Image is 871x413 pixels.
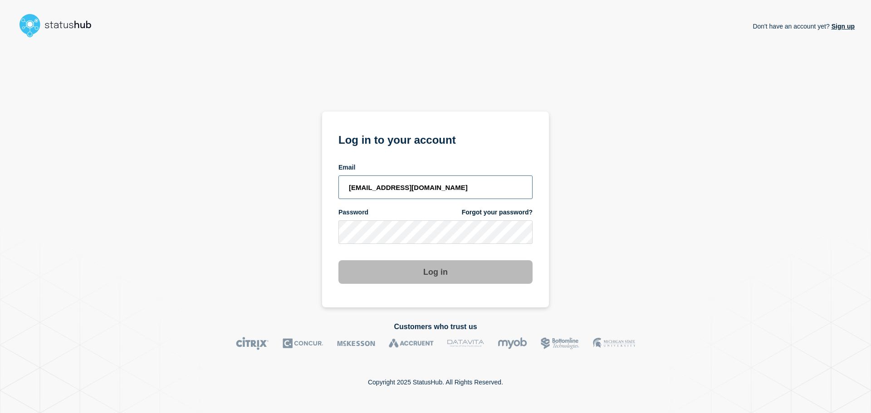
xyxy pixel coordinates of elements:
a: Forgot your password? [462,208,533,217]
p: Copyright 2025 StatusHub. All Rights Reserved. [368,379,503,386]
h1: Log in to your account [338,131,533,147]
h2: Customers who trust us [16,323,855,331]
img: Bottomline logo [541,337,579,350]
a: Sign up [830,23,855,30]
img: MSU logo [593,337,635,350]
img: McKesson logo [337,337,375,350]
span: Email [338,163,355,172]
img: Citrix logo [236,337,269,350]
img: Concur logo [283,337,323,350]
button: Log in [338,260,533,284]
input: password input [338,220,533,244]
span: Password [338,208,368,217]
img: Accruent logo [389,337,434,350]
input: email input [338,175,533,199]
img: StatusHub logo [16,11,103,40]
img: DataVita logo [447,337,484,350]
img: myob logo [498,337,527,350]
p: Don't have an account yet? [753,15,855,37]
